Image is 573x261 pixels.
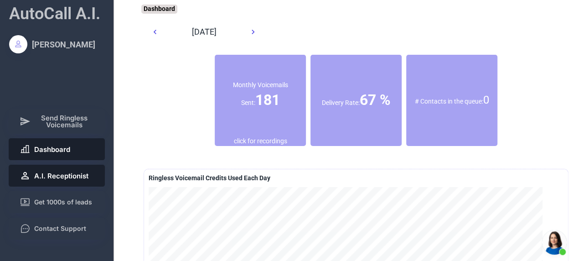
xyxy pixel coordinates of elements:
font: 181 [255,91,280,109]
span: Contact Support [34,225,86,232]
span: Dashboard [34,146,70,153]
div: Contacts which are awaiting to be dialed (and no voicemail has been left) [406,59,497,141]
button: Dashboard [9,138,105,160]
font: 0 [483,94,489,106]
span: Get 1000s of leads [34,199,92,205]
span: A.I. Receptionist [34,172,88,179]
span: Send Ringless Voicemails [34,115,94,128]
button: Send Ringless Voicemails [9,109,105,134]
div: Delivery Rate: [310,90,402,110]
button: A.I. Receptionist [9,165,105,187]
div: A delivered ringless voicemail is 1 credit is if using a pre-recorded message OR 2 credits if usi... [149,174,270,183]
div: Open chat [542,230,567,255]
div: [PERSON_NAME] [32,39,95,50]
div: AutoCall A.I. [9,2,100,25]
font: 67 % [360,91,391,109]
div: Monthly Voicemails Sent: [215,81,306,110]
div: Number of successfully delivered voicemails [215,55,306,137]
div: # Contacts in the queue: [406,93,497,108]
div: Dashboard [141,5,177,14]
div: [DATE] [171,26,237,37]
button: Contact Support [9,218,105,240]
div: % of contacts who received a ringless voicemail [310,55,402,146]
button: Get 1000s of leads [9,191,105,213]
div: click for recordings [234,137,287,146]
